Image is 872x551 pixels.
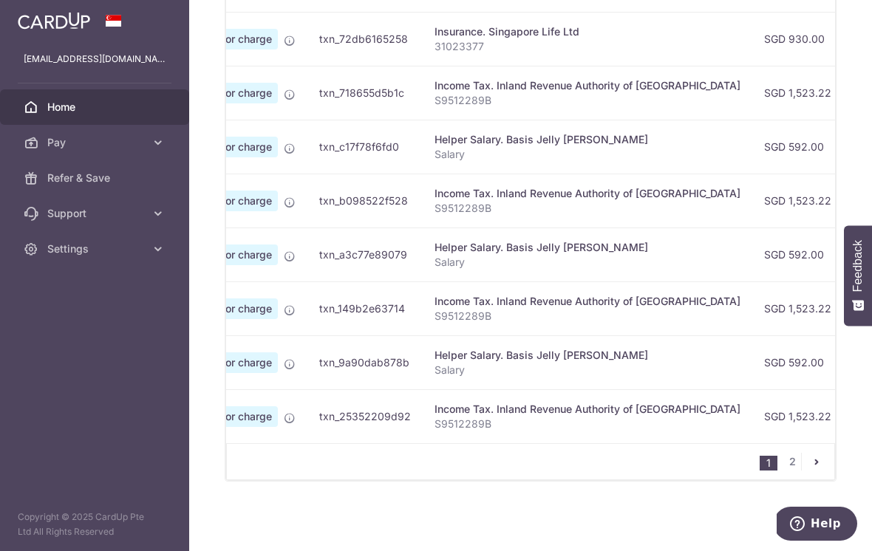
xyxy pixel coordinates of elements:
[752,66,843,120] td: SGD 1,523.22
[752,120,843,174] td: SGD 592.00
[435,24,740,39] div: Insurance. Singapore Life Ltd
[307,389,423,443] td: txn_25352209d92
[752,12,843,66] td: SGD 930.00
[435,294,740,309] div: Income Tax. Inland Revenue Authority of [GEOGRAPHIC_DATA]
[435,93,740,108] p: S9512289B
[435,78,740,93] div: Income Tax. Inland Revenue Authority of [GEOGRAPHIC_DATA]
[760,456,777,470] li: 1
[435,39,740,54] p: 31023377
[435,147,740,162] p: Salary
[47,135,145,150] span: Pay
[24,52,166,66] p: [EMAIL_ADDRESS][DOMAIN_NAME]
[844,225,872,326] button: Feedback - Show survey
[307,281,423,335] td: txn_149b2e63714
[435,240,740,255] div: Helper Salary. Basis Jelly [PERSON_NAME]
[47,206,145,221] span: Support
[435,186,740,201] div: Income Tax. Inland Revenue Authority of [GEOGRAPHIC_DATA]
[307,120,423,174] td: txn_c17f78f6fd0
[752,227,843,281] td: SGD 592.00
[435,363,740,377] p: Salary
[435,402,740,417] div: Income Tax. Inland Revenue Authority of [GEOGRAPHIC_DATA]
[18,12,90,30] img: CardUp
[47,100,145,114] span: Home
[307,174,423,227] td: txn_b098522f528
[752,281,843,335] td: SGD 1,523.22
[435,348,740,363] div: Helper Salary. Basis Jelly [PERSON_NAME]
[752,335,843,389] td: SGD 592.00
[851,240,865,292] span: Feedback
[435,309,740,324] p: S9512289B
[435,132,740,147] div: Helper Salary. Basis Jelly [PERSON_NAME]
[47,242,145,256] span: Settings
[307,12,423,66] td: txn_72db6165258
[435,417,740,431] p: S9512289B
[435,255,740,270] p: Salary
[760,444,834,479] nav: pager
[777,507,857,544] iframe: Opens a widget where you can find more information
[435,201,740,216] p: S9512289B
[307,227,423,281] td: txn_a3c77e89079
[783,453,801,470] a: 2
[47,171,145,185] span: Refer & Save
[752,389,843,443] td: SGD 1,523.22
[307,66,423,120] td: txn_718655d5b1c
[307,335,423,389] td: txn_9a90dab878b
[752,174,843,227] td: SGD 1,523.22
